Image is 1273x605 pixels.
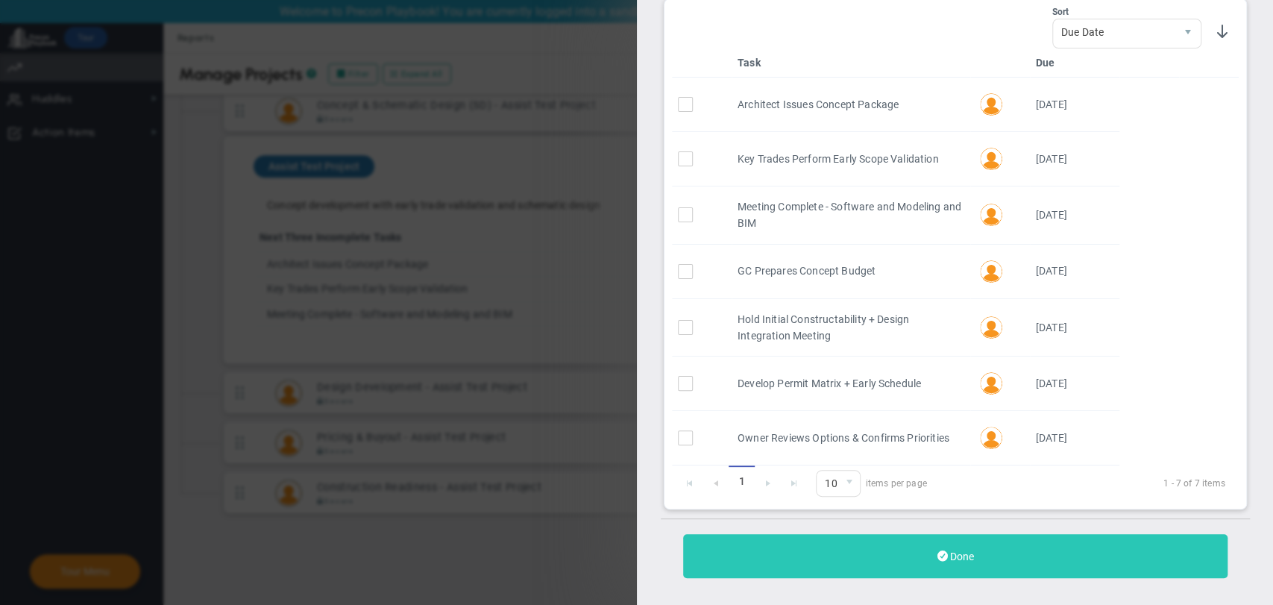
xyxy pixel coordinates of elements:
div: Develop Permit Matrix + Early Schedule [737,375,964,392]
span: 1 - 7 of 7 items [944,474,1225,492]
img: Sudhir Dakshinamurthy [979,93,1002,116]
div: Owner Reviews Options & Confirms Priorities [737,430,964,446]
img: Sudhir Dakshinamurthy [979,204,1002,226]
span: Due Date [1052,19,1175,45]
div: Sort [1052,7,1201,17]
span: 0 [816,470,861,497]
span: [DATE] [1035,209,1066,221]
th: Due [1029,48,1119,78]
div: Meeting Complete - Software and Modeling and BIM [737,198,964,232]
span: 1 [729,465,755,498]
span: select [837,471,859,496]
span: [DATE] [1035,377,1066,389]
th: Task [731,48,969,78]
span: items per page [816,470,927,497]
div: Key Trades Perform Early Scope Validation [737,151,964,167]
span: [DATE] [1035,153,1066,165]
img: Chandrika A [979,372,1002,395]
span: 10 [817,471,838,496]
span: Done [949,551,973,562]
img: Sudhir Dakshinamurthy [979,260,1002,283]
span: [DATE] [1035,265,1066,277]
button: Done [683,534,1228,578]
div: Hold Initial Constructability + Design Integration Meeting [737,311,964,345]
span: [DATE] [1035,322,1066,333]
span: [DATE] [1035,432,1066,444]
div: GC Prepares Concept Budget [737,263,964,279]
img: Sudhir Dakshinamurthy [979,316,1002,339]
div: Architect Issues Concept Package [737,96,964,113]
span: select [1175,19,1200,48]
img: Chandrika A [979,427,1002,449]
img: Sudhir Dakshinamurthy [979,148,1002,170]
span: [DATE] [1035,98,1066,110]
